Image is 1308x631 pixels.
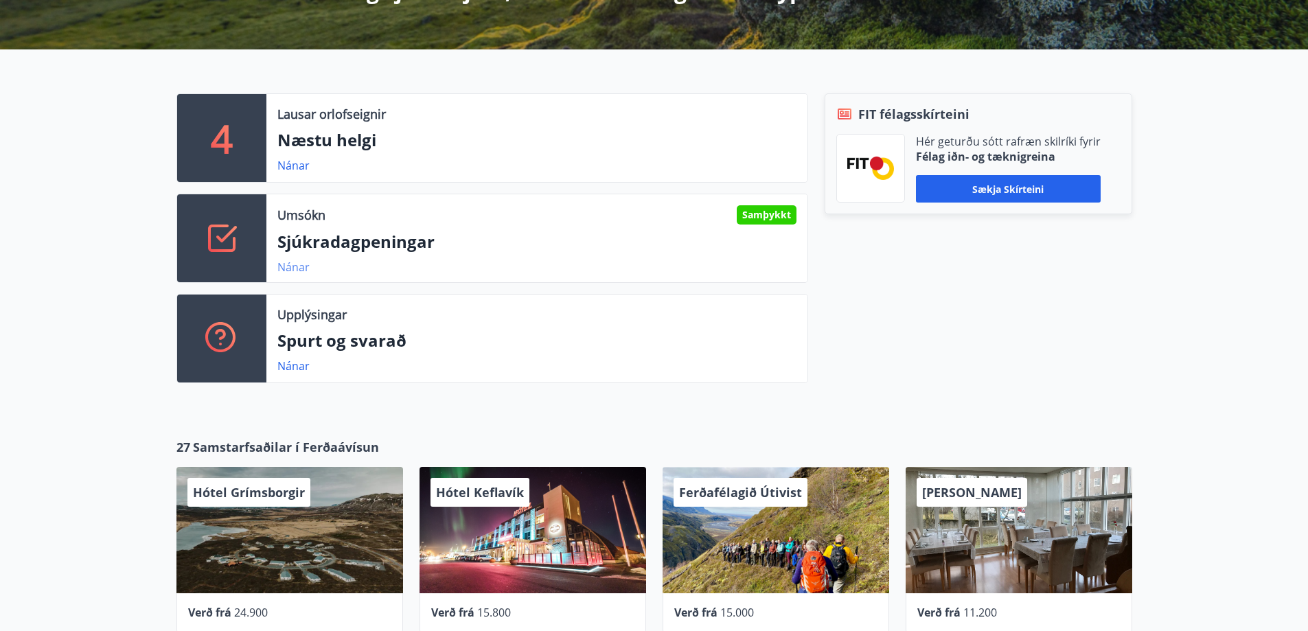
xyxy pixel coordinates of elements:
[277,260,310,275] a: Nánar
[963,605,997,620] span: 11.200
[922,484,1022,501] span: [PERSON_NAME]
[277,158,310,173] a: Nánar
[916,175,1101,203] button: Sækja skírteini
[277,306,347,323] p: Upplýsingar
[720,605,754,620] span: 15.000
[431,605,474,620] span: Verð frá
[176,438,190,456] span: 27
[477,605,511,620] span: 15.800
[916,134,1101,149] p: Hér geturðu sótt rafræn skilríki fyrir
[188,605,231,620] span: Verð frá
[436,484,524,501] span: Hótel Keflavík
[277,329,796,352] p: Spurt og svarað
[737,205,796,225] div: Samþykkt
[277,230,796,253] p: Sjúkradagpeningar
[916,149,1101,164] p: Félag iðn- og tæknigreina
[847,157,894,179] img: FPQVkF9lTnNbbaRSFyT17YYeljoOGk5m51IhT0bO.png
[679,484,802,501] span: Ferðafélagið Útivist
[193,484,305,501] span: Hótel Grímsborgir
[211,112,233,164] p: 4
[277,206,325,224] p: Umsókn
[193,438,379,456] span: Samstarfsaðilar í Ferðaávísun
[277,105,386,123] p: Lausar orlofseignir
[674,605,718,620] span: Verð frá
[234,605,268,620] span: 24.900
[858,105,969,123] span: FIT félagsskírteini
[277,358,310,374] a: Nánar
[917,605,961,620] span: Verð frá
[277,128,796,152] p: Næstu helgi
